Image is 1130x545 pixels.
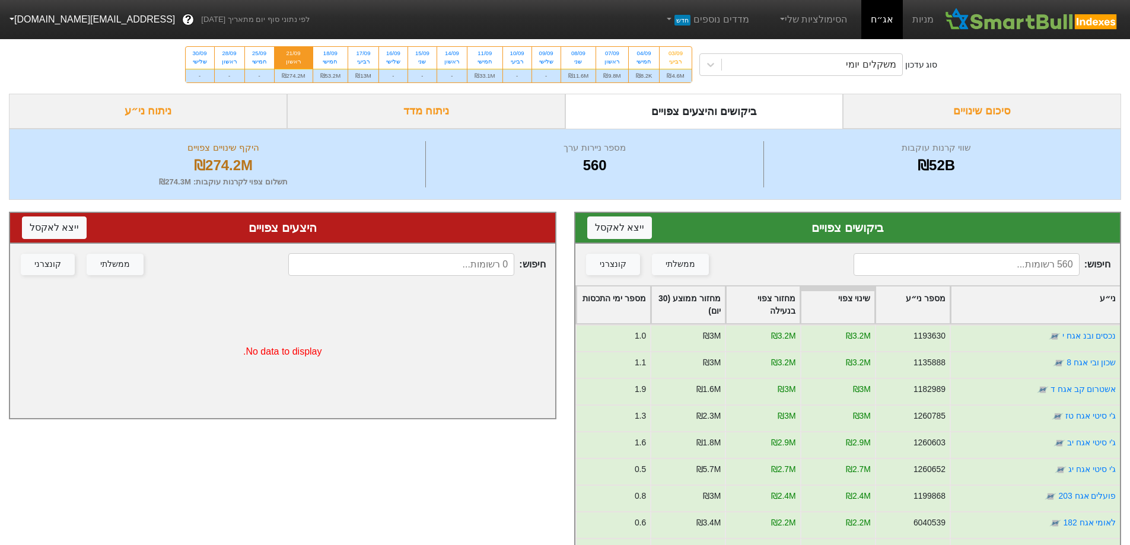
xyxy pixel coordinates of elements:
div: רביעי [355,58,371,66]
div: 25/09 [252,49,267,58]
img: tase link [1045,490,1056,502]
a: ג'י סיטי אגח טז [1065,411,1116,420]
div: 16/09 [386,49,400,58]
div: שלישי [539,58,553,66]
div: 1199868 [913,490,945,502]
div: ₪1.8M [696,436,721,449]
div: Toggle SortBy [876,286,949,323]
div: מספר ניירות ערך [429,141,760,155]
div: 07/09 [603,49,620,58]
input: 0 רשומות... [288,253,514,276]
div: ₪2.2M [845,517,870,529]
div: Toggle SortBy [651,286,725,323]
div: 04/09 [636,49,652,58]
a: אשטרום קב אגח ד [1050,384,1116,394]
div: קונצרני [600,258,626,271]
div: ₪2.9M [771,436,795,449]
a: הסימולציות שלי [773,8,852,31]
div: ₪2.4M [771,490,795,502]
div: שווי קרנות עוקבות [767,141,1106,155]
div: ₪11.6M [561,69,596,82]
span: לפי נתוני סוף יום מתאריך [DATE] [201,14,310,26]
img: tase link [1053,437,1065,449]
div: שלישי [193,58,207,66]
div: ₪3.2M [771,330,795,342]
div: שני [415,58,429,66]
div: ₪274.2M [24,155,422,176]
span: חדש [674,15,690,26]
div: ₪274.2M [275,69,313,82]
input: 560 רשומות... [854,253,1080,276]
img: tase link [1036,384,1048,396]
div: Toggle SortBy [726,286,800,323]
img: tase link [1055,464,1067,476]
div: חמישי [475,58,495,66]
div: 0.5 [634,463,645,476]
div: 17/09 [355,49,371,58]
div: Toggle SortBy [951,286,1120,323]
div: 09/09 [539,49,553,58]
div: 1.3 [634,410,645,422]
div: 14/09 [444,49,460,58]
div: 1182989 [913,383,945,396]
div: - [408,69,437,82]
div: רביעי [667,58,684,66]
div: 1260652 [913,463,945,476]
div: ₪33.1M [467,69,502,82]
div: ₪9.8M [596,69,628,82]
img: tase link [1052,410,1064,422]
div: שני [568,58,589,66]
div: - [379,69,408,82]
div: 1.1 [634,356,645,369]
div: ₪2.2M [771,517,795,529]
div: 28/09 [222,49,237,58]
div: 0.6 [634,517,645,529]
div: סוג עדכון [905,59,938,71]
div: ₪2.4M [845,490,870,502]
div: ₪2.7M [771,463,795,476]
div: ₪13M [348,69,378,82]
div: שלישי [386,58,400,66]
img: tase link [1049,517,1061,529]
div: ראשון [603,58,620,66]
a: לאומי אגח 182 [1063,518,1116,527]
div: 6040539 [913,517,945,529]
div: קונצרני [34,258,61,271]
a: שכון ובי אגח 8 [1067,358,1116,367]
div: משקלים יומי [846,58,896,72]
div: 03/09 [667,49,684,58]
div: ₪2.7M [845,463,870,476]
div: ₪3.4M [696,517,721,529]
div: ₪3M [703,330,721,342]
button: ייצא לאקסל [587,216,652,239]
div: רביעי [510,58,524,66]
div: 1260603 [913,436,945,449]
div: ₪2.9M [845,436,870,449]
div: - [437,69,467,82]
div: ₪1.6M [696,383,721,396]
span: ? [185,12,192,28]
div: היצעים צפויים [22,219,543,237]
div: - [532,69,561,82]
div: ₪4.6M [660,69,691,82]
div: 1.6 [634,436,645,449]
div: 1.0 [634,330,645,342]
div: 1193630 [913,330,945,342]
button: קונצרני [21,254,75,275]
div: ₪3M [703,356,721,369]
div: ₪3M [852,410,870,422]
div: ₪3M [778,383,795,396]
div: - [245,69,274,82]
div: ממשלתי [666,258,695,271]
a: נכסים ובנ אגח י [1062,331,1116,340]
button: קונצרני [586,254,640,275]
div: 21/09 [282,49,305,58]
div: 0.8 [634,490,645,502]
div: ₪2.3M [696,410,721,422]
div: 10/09 [510,49,524,58]
span: חיפוש : [854,253,1110,276]
div: חמישי [636,58,652,66]
div: ביקושים והיצעים צפויים [565,94,843,129]
div: 560 [429,155,760,176]
a: ג'י סיטי אגח יב [1067,438,1116,447]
